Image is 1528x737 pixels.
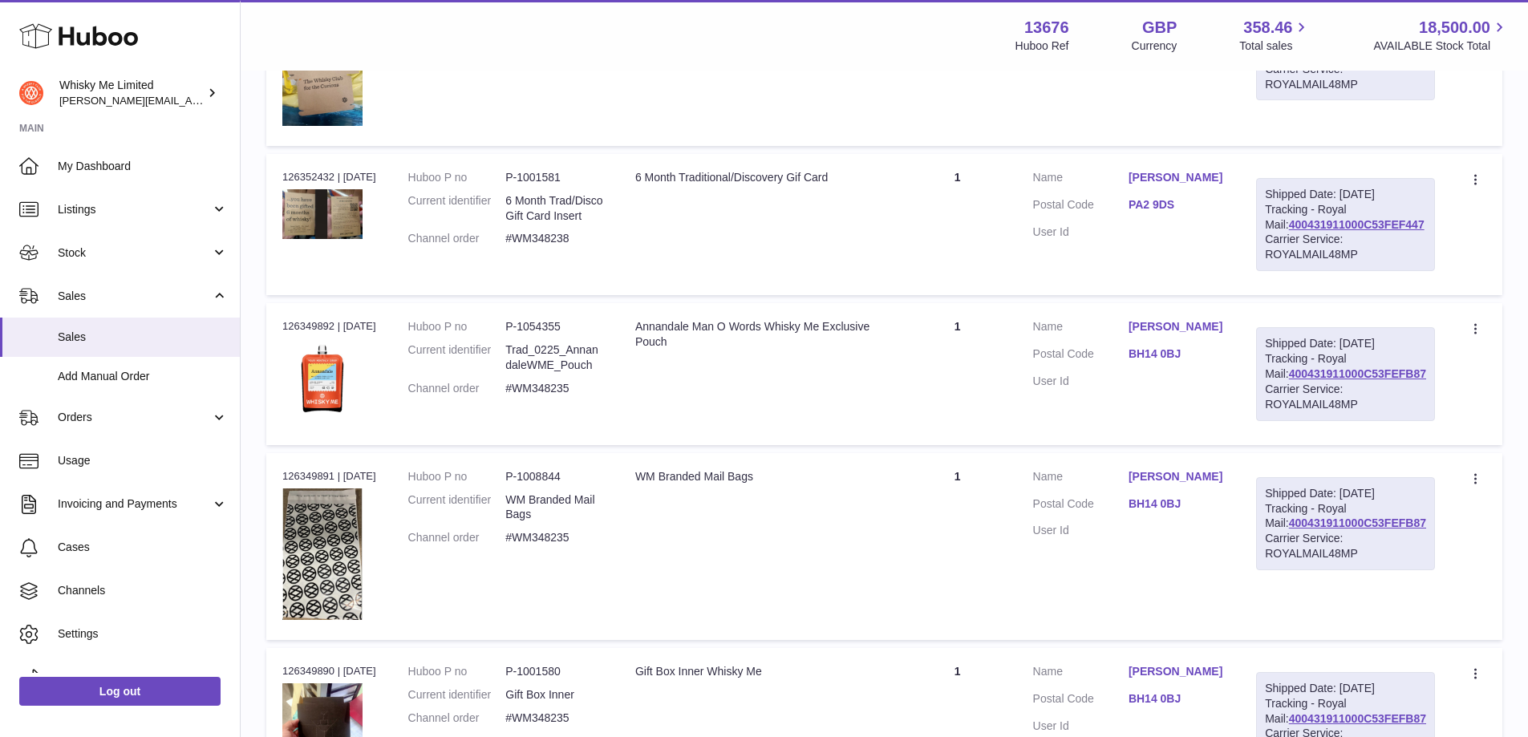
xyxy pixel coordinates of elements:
a: PA2 9DS [1129,197,1224,213]
a: [PERSON_NAME] [1129,170,1224,185]
span: Cases [58,540,228,555]
dt: Postal Code [1033,691,1129,711]
dt: User Id [1033,374,1129,389]
div: 126349890 | [DATE] [282,664,376,678]
dt: Huboo P no [408,664,506,679]
dd: #WM348235 [505,711,603,726]
dd: P-1001581 [505,170,603,185]
a: 358.46 Total sales [1239,17,1311,54]
span: Returns [58,670,228,685]
dt: Channel order [408,530,506,545]
img: 136761725872974.png [282,189,363,239]
dt: Current identifier [408,342,506,373]
span: Sales [58,330,228,345]
dd: Trad_0225_AnnandaleWME_Pouch [505,342,603,373]
strong: 13676 [1024,17,1069,38]
div: 126352432 | [DATE] [282,170,376,184]
a: [PERSON_NAME] [1129,469,1224,484]
span: My Dashboard [58,159,228,174]
a: [PERSON_NAME] [1129,664,1224,679]
img: 136761725445490.jpg [282,19,363,126]
div: Currency [1132,38,1177,54]
div: Carrier Service: ROYALMAIL48MP [1265,531,1426,561]
a: BH14 0BJ [1129,691,1224,707]
div: Carrier Service: ROYALMAIL48MP [1265,382,1426,412]
div: Shipped Date: [DATE] [1265,187,1426,202]
div: Shipped Date: [DATE] [1265,336,1426,351]
div: Shipped Date: [DATE] [1265,681,1426,696]
span: Channels [58,583,228,598]
dd: P-1054355 [505,319,603,334]
span: Orders [58,410,211,425]
div: Carrier Service: ROYALMAIL48MP [1265,62,1426,92]
dt: Current identifier [408,492,506,523]
dt: Huboo P no [408,469,506,484]
div: Gift Box Inner Whisky Me [635,664,882,679]
a: 18,500.00 AVAILABLE Stock Total [1373,17,1509,54]
dt: Name [1033,319,1129,338]
dt: Channel order [408,381,506,396]
dt: Current identifier [408,687,506,703]
div: 126349892 | [DATE] [282,319,376,334]
div: WM Branded Mail Bags [635,469,882,484]
dt: Postal Code [1033,197,1129,217]
div: Tracking - Royal Mail: [1256,477,1435,570]
div: Annandale Man O Words Whisky Me Exclusive Pouch [635,319,882,350]
dt: Current identifier [408,193,506,224]
a: Log out [19,677,221,706]
dt: Postal Code [1033,346,1129,366]
span: Usage [58,453,228,468]
span: Invoicing and Payments [58,496,211,512]
dt: Channel order [408,711,506,726]
dt: Name [1033,170,1129,189]
dt: Postal Code [1033,496,1129,516]
span: Total sales [1239,38,1311,54]
dt: Name [1033,664,1129,683]
span: Sales [58,289,211,304]
div: 126349891 | [DATE] [282,469,376,484]
strong: GBP [1142,17,1177,38]
div: Shipped Date: [DATE] [1265,486,1426,501]
dt: Huboo P no [408,170,506,185]
dt: Huboo P no [408,319,506,334]
td: 1 [898,303,1017,444]
a: BH14 0BJ [1129,346,1224,362]
span: Stock [58,245,211,261]
div: Tracking - Royal Mail: [1256,327,1435,420]
div: Huboo Ref [1015,38,1069,54]
div: 6 Month Traditional/Discovery Gif Card [635,170,882,185]
dt: User Id [1033,225,1129,240]
dt: Name [1033,469,1129,488]
span: 18,500.00 [1419,17,1490,38]
dd: P-1008844 [505,469,603,484]
img: 1725358317.png [282,488,363,620]
span: 358.46 [1243,17,1292,38]
dt: Channel order [408,231,506,246]
span: Listings [58,202,211,217]
td: 1 [898,154,1017,295]
img: frances@whiskyshop.com [19,81,43,105]
dd: #WM348238 [505,231,603,246]
dt: User Id [1033,523,1129,538]
div: Whisky Me Limited [59,78,204,108]
a: BH14 0BJ [1129,496,1224,512]
dd: #WM348235 [505,381,603,396]
a: 400431911000C53FEFB87 [1289,712,1426,725]
a: 400431911000C53FEFB87 [1289,367,1426,380]
span: Add Manual Order [58,369,228,384]
img: 1754996474.png [282,339,363,419]
a: 400431911000C53FEFB87 [1289,516,1426,529]
a: [PERSON_NAME] [1129,319,1224,334]
span: Settings [58,626,228,642]
span: AVAILABLE Stock Total [1373,38,1509,54]
dd: WM Branded Mail Bags [505,492,603,523]
td: 1 [898,453,1017,640]
div: Carrier Service: ROYALMAIL48MP [1265,232,1426,262]
dd: 6 Month Trad/Disco Gift Card Insert [505,193,603,224]
dd: Gift Box Inner [505,687,603,703]
dd: #WM348235 [505,530,603,545]
dd: P-1001580 [505,664,603,679]
div: Tracking - Royal Mail: [1256,178,1435,271]
span: [PERSON_NAME][EMAIL_ADDRESS][DOMAIN_NAME] [59,94,322,107]
a: 400431911000C53FEF447 [1289,218,1425,231]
